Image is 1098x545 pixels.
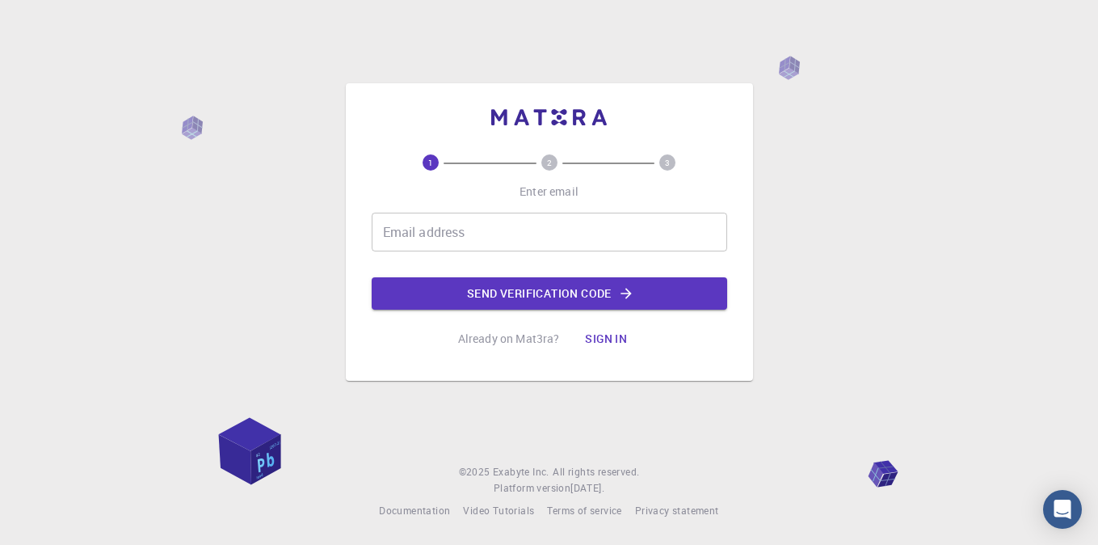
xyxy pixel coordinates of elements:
span: Privacy statement [635,504,719,517]
a: Video Tutorials [463,503,534,519]
text: 3 [665,157,670,168]
div: Open Intercom Messenger [1043,490,1082,529]
p: Enter email [520,184,578,200]
span: All rights reserved. [553,464,639,480]
text: 1 [428,157,433,168]
a: [DATE]. [570,480,604,496]
span: [DATE] . [570,481,604,494]
span: © 2025 [459,464,493,480]
a: Privacy statement [635,503,719,519]
p: Already on Mat3ra? [458,331,560,347]
a: Terms of service [547,503,621,519]
span: Video Tutorials [463,504,534,517]
span: Exabyte Inc. [493,465,549,478]
a: Documentation [379,503,450,519]
a: Exabyte Inc. [493,464,549,480]
text: 2 [547,157,552,168]
span: Documentation [379,504,450,517]
span: Terms of service [547,504,621,517]
span: Platform version [494,480,570,496]
button: Send verification code [372,277,727,310]
button: Sign in [572,323,640,355]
